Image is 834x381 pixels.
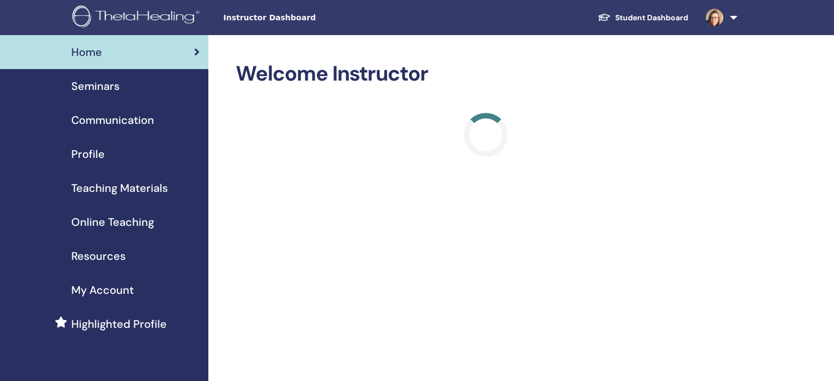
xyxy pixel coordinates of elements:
span: Instructor Dashboard [223,12,388,24]
span: My Account [71,282,134,298]
span: Home [71,44,102,60]
h2: Welcome Instructor [236,61,735,87]
img: logo.png [72,5,203,30]
a: Student Dashboard [589,8,697,28]
span: Profile [71,146,105,162]
span: Resources [71,248,126,264]
span: Teaching Materials [71,180,168,196]
span: Seminars [71,78,120,94]
img: default.jpg [706,9,723,26]
span: Communication [71,112,154,128]
img: graduation-cap-white.svg [598,13,611,22]
span: Online Teaching [71,214,154,230]
span: Highlighted Profile [71,316,167,332]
